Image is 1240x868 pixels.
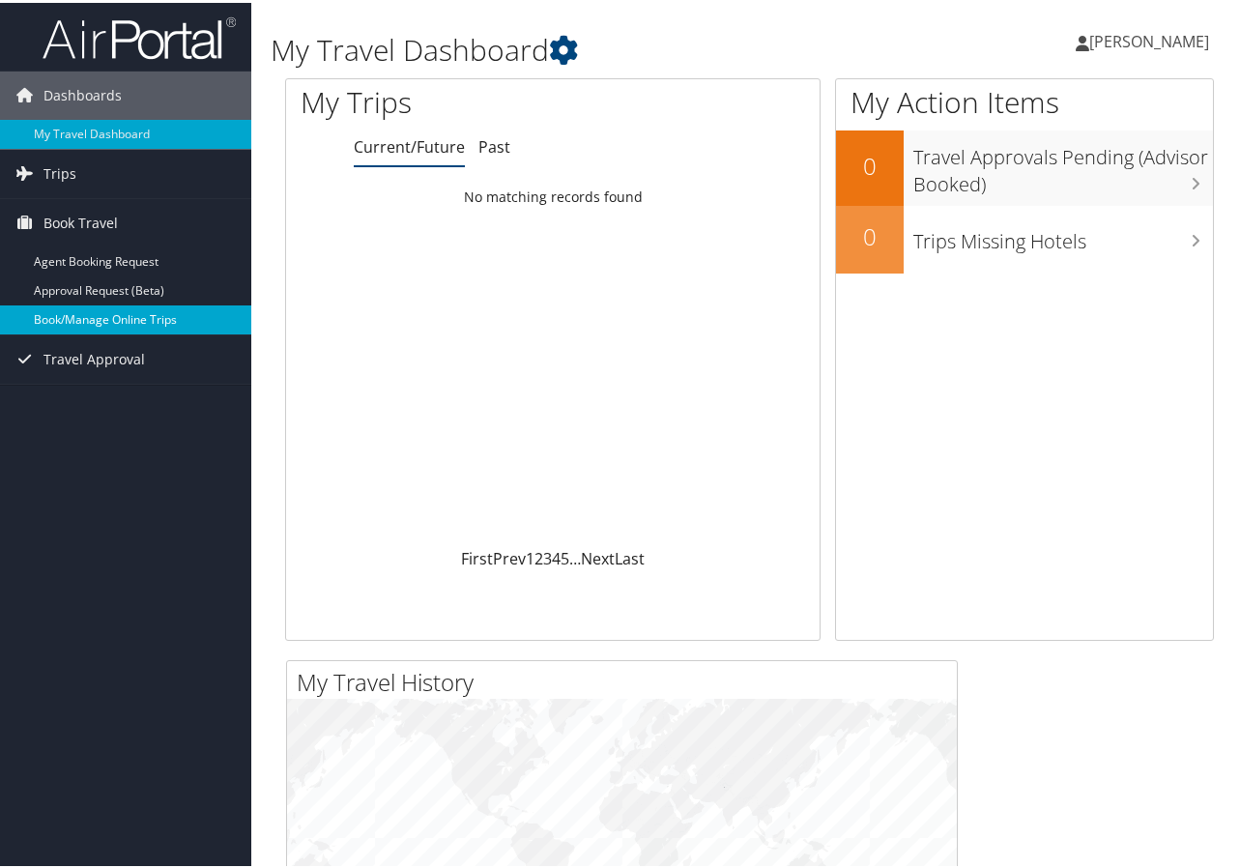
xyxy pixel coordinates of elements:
[271,27,909,68] h1: My Travel Dashboard
[561,545,569,566] a: 5
[301,79,583,120] h1: My Trips
[43,333,145,381] span: Travel Approval
[581,545,615,566] a: Next
[543,545,552,566] a: 3
[569,545,581,566] span: …
[836,203,1213,271] a: 0Trips Missing Hotels
[43,69,122,117] span: Dashboards
[1076,10,1228,68] a: [PERSON_NAME]
[354,133,465,155] a: Current/Future
[836,128,1213,202] a: 0Travel Approvals Pending (Advisor Booked)
[43,13,236,58] img: airportal-logo.png
[836,79,1213,120] h1: My Action Items
[534,545,543,566] a: 2
[286,177,820,212] td: No matching records found
[1089,28,1209,49] span: [PERSON_NAME]
[297,663,957,696] h2: My Travel History
[526,545,534,566] a: 1
[615,545,645,566] a: Last
[836,217,904,250] h2: 0
[836,147,904,180] h2: 0
[43,147,76,195] span: Trips
[913,131,1213,195] h3: Travel Approvals Pending (Advisor Booked)
[913,216,1213,252] h3: Trips Missing Hotels
[478,133,510,155] a: Past
[493,545,526,566] a: Prev
[552,545,561,566] a: 4
[43,196,118,245] span: Book Travel
[461,545,493,566] a: First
